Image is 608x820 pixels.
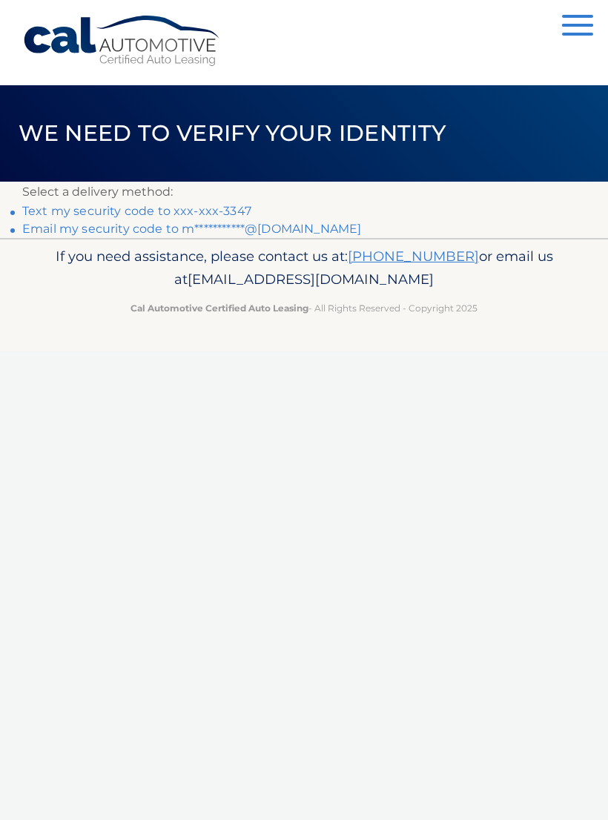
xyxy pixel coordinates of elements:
span: We need to verify your identity [19,119,446,147]
strong: Cal Automotive Certified Auto Leasing [130,302,308,314]
a: Cal Automotive [22,15,222,67]
p: If you need assistance, please contact us at: or email us at [22,245,586,292]
button: Menu [562,15,593,39]
a: Text my security code to xxx-xxx-3347 [22,204,251,218]
span: [EMAIL_ADDRESS][DOMAIN_NAME] [188,271,434,288]
p: - All Rights Reserved - Copyright 2025 [22,300,586,316]
p: Select a delivery method: [22,182,586,202]
a: [PHONE_NUMBER] [348,248,479,265]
